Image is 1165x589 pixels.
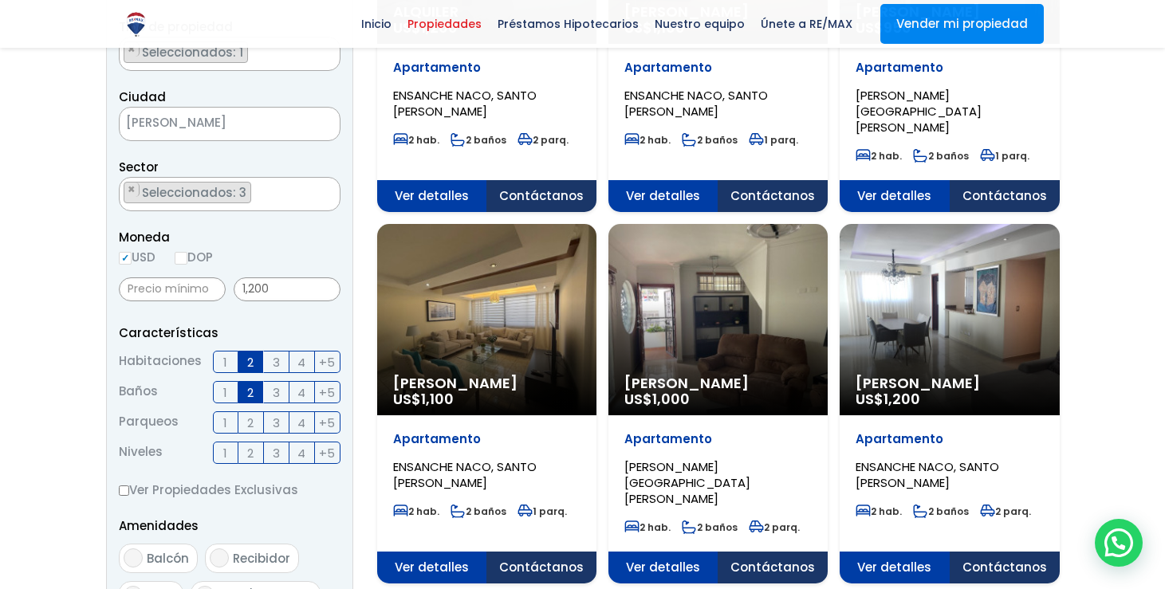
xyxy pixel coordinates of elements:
span: [PERSON_NAME][GEOGRAPHIC_DATA][PERSON_NAME] [856,87,982,135]
span: × [323,42,331,57]
span: Inicio [353,12,399,36]
span: Propiedades [399,12,490,36]
span: 2 parq. [518,133,569,147]
span: 3 [273,352,280,372]
p: Apartamento [856,60,1043,76]
span: 3 [273,413,280,433]
span: 1 parq. [749,133,798,147]
span: 1 [223,383,227,402]
span: 2 hab. [393,505,439,518]
span: 2 parq. [749,520,800,534]
span: Habitaciones [119,351,202,373]
span: SANTO DOMINGO DE GUZMÁN [119,107,340,141]
a: [PERSON_NAME] US$1,100 Apartamento ENSANCHE NACO, SANTO [PERSON_NAME] 2 hab. 2 baños 1 parq. Ver ... [377,224,596,583]
span: Ver detalles [608,180,718,212]
button: Remove item [124,183,140,197]
span: Ver detalles [840,180,950,212]
span: +5 [319,413,335,433]
button: Remove all items [322,41,332,57]
span: +5 [319,352,335,372]
span: Únete a RE/MAX [753,12,860,36]
span: Contáctanos [950,552,1060,583]
span: 2 [247,413,254,433]
input: Precio máximo [234,277,340,301]
input: Balcón [124,548,143,567]
span: Sector [119,159,159,175]
textarea: Search [120,178,128,212]
span: Nuestro equipo [647,12,753,36]
span: × [323,183,331,197]
span: Ver detalles [377,180,487,212]
span: ENSANCHE NACO, SANTO [PERSON_NAME] [624,87,768,120]
input: USD [119,252,132,265]
span: Seleccionados: 1 [140,44,247,61]
p: Amenidades [119,516,340,536]
span: 1 [223,413,227,433]
span: 2 baños [682,520,738,534]
span: SANTO DOMINGO DE GUZMÁN [120,112,300,134]
span: Ciudad [119,88,166,105]
span: 1,100 [421,389,454,409]
label: Ver Propiedades Exclusivas [119,480,340,500]
span: Moneda [119,227,340,247]
span: 4 [297,383,305,402]
a: Vender mi propiedad [880,4,1044,44]
li: APARTAMENTO [124,41,248,63]
span: Balcón [147,550,189,567]
span: Contáctanos [718,552,828,583]
a: [PERSON_NAME] US$1,000 Apartamento [PERSON_NAME][GEOGRAPHIC_DATA][PERSON_NAME] 2 hab. 2 baños 2 p... [608,224,828,583]
span: Baños [119,381,158,403]
label: DOP [175,247,213,267]
p: Apartamento [393,431,581,447]
button: Remove all items [300,112,324,137]
span: 4 [297,413,305,433]
span: 4 [297,443,305,463]
span: ENSANCHE NACO, SANTO [PERSON_NAME] [393,458,537,491]
span: 3 [273,443,280,463]
span: Seleccionados: 3 [140,184,250,201]
button: Remove all items [322,182,332,198]
input: Ver Propiedades Exclusivas [119,485,129,496]
span: Contáctanos [950,180,1060,212]
p: Características [119,323,340,343]
span: 2 baños [682,133,738,147]
span: 2 hab. [856,149,902,163]
span: Contáctanos [486,552,596,583]
span: 2 [247,443,254,463]
span: [PERSON_NAME][GEOGRAPHIC_DATA][PERSON_NAME] [624,458,750,507]
span: Parqueos [119,411,179,434]
span: Recibidor [233,550,290,567]
span: 2 hab. [624,133,671,147]
span: Ver detalles [377,552,487,583]
li: ENSANCHE NACO [124,182,251,203]
span: Ver detalles [608,552,718,583]
span: 2 parq. [980,505,1031,518]
span: Contáctanos [486,180,596,212]
span: 2 hab. [624,520,671,534]
span: × [128,42,136,57]
span: 2 baños [451,505,506,518]
input: Recibidor [210,548,229,567]
span: 4 [297,352,305,372]
span: 2 baños [451,133,506,147]
span: × [128,183,136,197]
label: USD [119,247,155,267]
p: Apartamento [393,60,581,76]
span: Préstamos Hipotecarios [490,12,647,36]
span: 3 [273,383,280,402]
span: Niveles [119,442,163,464]
span: 1,000 [652,389,690,409]
span: 2 baños [913,149,969,163]
span: 2 hab. [856,505,902,518]
button: Remove item [124,42,140,57]
p: Apartamento [624,60,812,76]
input: DOP [175,252,187,265]
textarea: Search [120,37,128,72]
span: 1 [223,443,227,463]
span: [PERSON_NAME] [856,375,1043,391]
span: 1,200 [884,389,920,409]
p: Apartamento [856,431,1043,447]
span: 2 hab. [393,133,439,147]
input: Precio mínimo [119,277,226,301]
span: ENSANCHE NACO, SANTO [PERSON_NAME] [856,458,999,491]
